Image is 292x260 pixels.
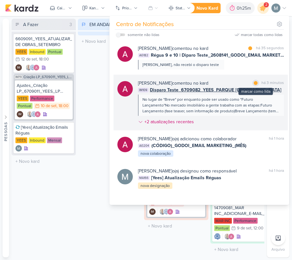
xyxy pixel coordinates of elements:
[151,142,246,149] span: (CÓDIGO)_GODOI_EMAIL MARKETING_(MÊS)
[37,57,49,61] div: , 18:00
[21,57,37,61] div: 12 de set
[223,233,234,240] div: Colaboradores: Iara Santos, Alessandra Gomes
[138,144,150,148] span: AG204
[17,96,29,101] div: YEES
[30,96,54,101] div: Performance
[3,19,9,257] button: Pessoas
[116,20,174,29] div: Centro de Notificações
[144,118,195,125] div: +2 atualizações recentes
[79,37,141,46] input: + Novo kard
[239,88,273,95] div: marcar como lida
[15,125,72,136] div: [Yees] Atualização Emails Réguas
[15,64,22,71] div: Criador(a): Isabella Machado Guimarães
[214,233,221,240] div: Criador(a): Caroline Traven De Andrade
[151,174,221,181] span: [Yees] Atualização Emails Réguas
[138,53,150,58] span: AG182
[224,233,231,240] img: Iara Santos
[24,64,40,71] div: Colaboradores: Iara Santos, Caroline Traven De Andrade, Alessandra Gomes
[17,111,23,117] div: Isabella Machado Guimarães
[138,88,149,92] span: IM109
[149,209,156,215] div: Criador(a): Isabella Machado Guimarães
[3,122,9,141] div: Pessoas
[171,201,183,206] div: , 10:00
[214,218,232,224] div: MAR INC
[145,221,207,231] input: + Novo kard
[13,157,75,166] input: + Novo kard
[18,113,22,116] p: IM
[265,200,284,207] div: há 18 horas
[138,176,150,180] span: MA166
[214,225,230,231] div: Pontual
[27,111,33,117] img: Iara Santos
[271,246,285,252] p: Arquivo
[185,3,221,13] button: Novo Kard
[25,64,32,71] img: Iara Santos
[67,21,75,28] div: 3
[25,111,41,117] div: Colaboradores: Iara Santos, Caroline Traven De Andrade, Alessandra Gomes
[17,66,20,70] p: IM
[29,64,36,71] img: Caroline Traven De Andrade
[117,137,133,152] img: Alessandra Gomes
[15,64,22,71] div: Isabella Machado Guimarães
[17,103,32,109] div: Pontual
[128,32,160,38] div: somente não lidas
[237,5,253,12] div: 0h25m
[33,64,40,71] img: Alessandra Gomes
[47,137,62,143] div: Mensal
[31,111,37,117] img: Caroline Traven De Andrade
[29,137,46,143] div: Inbound
[158,209,173,215] div: Colaboradores: Iara Santos, Caroline Traven De Andrade, Alessandra Gomes
[138,182,172,189] div: nova designação
[151,52,284,59] span: Régua 9 e 10 | Diparo Teste_2608141_GODOI_EMAIL MARKETING_SETEMBRO
[117,46,133,62] img: Alessandra Gomes
[23,75,73,79] span: Criação LP_6709011_YEES_LP MEETING_PARQUE BUENA VISTA
[149,209,156,215] div: Isabella Machado Guimarães
[138,46,172,51] b: [PERSON_NAME]
[138,135,237,142] div: o(a) adicionou como colaborador
[138,200,237,207] div: o(a) designou como responsável
[214,233,221,240] img: Caroline Traven De Andrade
[233,218,258,224] div: Performance
[159,209,166,215] img: Iara Santos
[117,169,133,184] img: Mariana Amorim
[228,233,234,240] img: Alessandra Gomes
[269,168,284,174] div: há 1 hora
[138,80,172,86] b: [PERSON_NAME]
[212,245,273,254] input: + Novo kard
[196,5,218,12] div: Novo Kard
[138,136,172,142] b: [PERSON_NAME]
[15,137,27,143] div: YEES
[17,111,23,117] div: Criador(a): Isabella Machado Guimarães
[269,135,284,142] div: há 1 hora
[237,226,251,230] div: 9 de set
[251,226,263,230] div: , 12:00
[271,4,280,13] img: Mariana Amorim
[138,168,172,174] b: [PERSON_NAME]
[15,36,72,48] div: 6609091_YEES_ATUALIZAR_EVOLUÇÃO DE OBRAS_SETEMBRO
[163,209,169,215] img: Caroline Traven De Andrade
[117,81,133,97] img: Alessandra Gomes
[151,210,154,214] p: IM
[214,205,271,217] div: 14709081_MAR INC_ADICIONAR_E-MAIL_RD
[138,80,208,87] div: comentou no kard
[142,62,219,68] div: [PERSON_NAME], não recebi o disparo teste
[167,209,173,215] img: Alessandra Gomes
[57,104,68,108] div: , 18:00
[34,111,41,117] img: Alessandra Gomes
[256,45,284,52] div: há 35 segundos
[138,200,172,206] b: [PERSON_NAME]
[138,168,237,174] div: o(a) designou como responsável
[156,201,171,206] div: 9 de set
[138,45,208,52] div: comentou no kard
[41,104,57,108] div: 10 de set
[138,150,173,157] div: nova colaboração
[142,97,279,114] div: No lugar de "Breve" por enquanto pode ser usado como "Futuro Lançamento"No mercado imobiliário a ...
[261,80,284,87] div: há 3 minutos
[150,87,281,93] span: Disparo Teste_6709082_YEES_PARQUE [GEOGRAPHIC_DATA]
[15,49,27,55] div: YEES
[241,32,283,38] div: marcar todas como lidas
[15,75,22,79] span: IM79
[29,49,46,55] div: Inbound
[15,145,22,152] img: Mariana Amorim
[47,49,63,55] div: Pontual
